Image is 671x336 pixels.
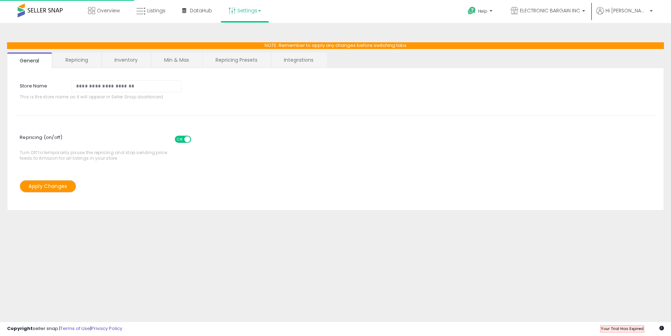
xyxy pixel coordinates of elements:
a: Repricing [53,53,101,67]
span: Overview [97,7,120,14]
span: ON [175,136,184,142]
span: Hi [PERSON_NAME] [605,7,648,14]
span: Repricing (on/off) [20,130,198,150]
a: Repricing Presets [203,53,270,67]
span: ELECTRONIC BARGAIN INC [520,7,580,14]
span: OFF [190,136,201,142]
a: Integrations [271,53,326,67]
a: Hi [PERSON_NAME] [596,7,653,23]
span: Help [478,8,487,14]
p: NOTE: Remember to apply any changes before switching tabs [7,42,664,49]
a: Privacy Policy [91,325,122,332]
i: Get Help [467,6,476,15]
span: This is the store name as it will appear in Seller Snap dashboard. [20,94,187,99]
a: Help [462,1,499,23]
a: Terms of Use [60,325,90,332]
label: Store Name [14,80,66,90]
div: seller snap | | [7,325,122,332]
a: Min & Max [151,53,202,67]
span: DataHub [190,7,212,14]
span: Turn Off to temporarily pause the repricing and stop sending price feeds to Amazon for all listin... [20,132,171,161]
span: Your Trial Has Expired [601,326,644,331]
a: General [7,53,52,68]
a: Inventory [102,53,150,67]
strong: Copyright [7,325,33,332]
span: Listings [147,7,166,14]
button: Apply Changes [20,180,76,193]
